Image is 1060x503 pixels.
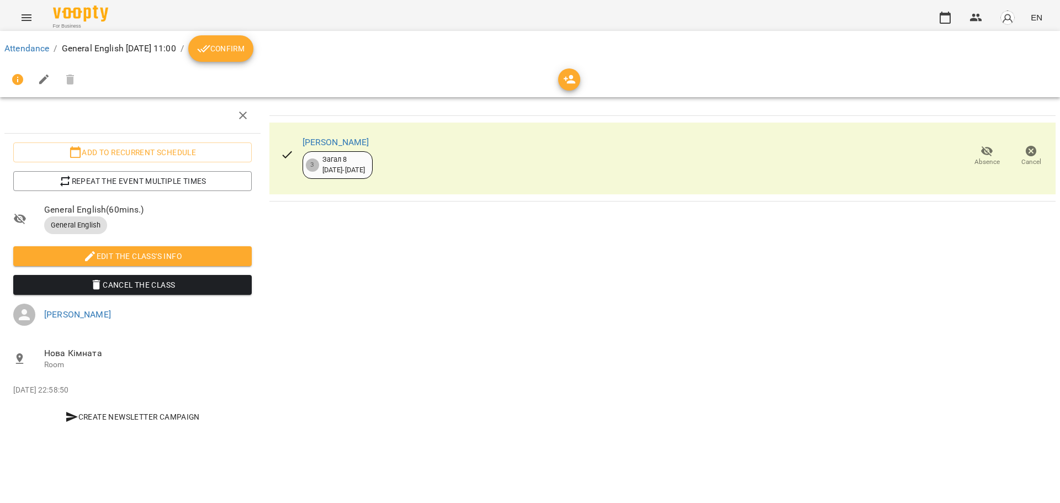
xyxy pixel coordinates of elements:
span: For Business [53,23,108,30]
a: Attendance [4,43,49,54]
button: EN [1026,7,1047,28]
div: 3 [306,158,319,172]
p: General English [DATE] 11:00 [62,42,176,55]
span: Absence [974,157,1000,167]
a: [PERSON_NAME] [44,309,111,320]
img: avatar_s.png [1000,10,1015,25]
button: Cancel [1009,141,1053,172]
p: [DATE] 22:58:50 [13,385,252,396]
span: Cancel the class [22,278,243,292]
span: Edit the class's Info [22,250,243,263]
span: Add to recurrent schedule [22,146,243,159]
p: Room [44,359,252,370]
span: Cancel [1021,157,1041,167]
button: Confirm [188,35,253,62]
button: Cancel the class [13,275,252,295]
nav: breadcrumb [4,35,1056,62]
span: Repeat the event multiple times [22,174,243,188]
span: Confirm [197,42,245,55]
span: General English [44,220,107,230]
button: Repeat the event multiple times [13,171,252,191]
button: Create Newsletter Campaign [13,407,252,427]
img: Voopty Logo [53,6,108,22]
span: EN [1031,12,1042,23]
a: [PERSON_NAME] [303,137,369,147]
button: Add to recurrent schedule [13,142,252,162]
span: General English ( 60 mins. ) [44,203,252,216]
span: Create Newsletter Campaign [18,410,247,423]
li: / [54,42,57,55]
button: Absence [965,141,1009,172]
span: Нова Кімната [44,347,252,360]
div: Загал 8 [DATE] - [DATE] [322,155,365,175]
button: Edit the class's Info [13,246,252,266]
li: / [181,42,184,55]
button: Menu [13,4,40,31]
